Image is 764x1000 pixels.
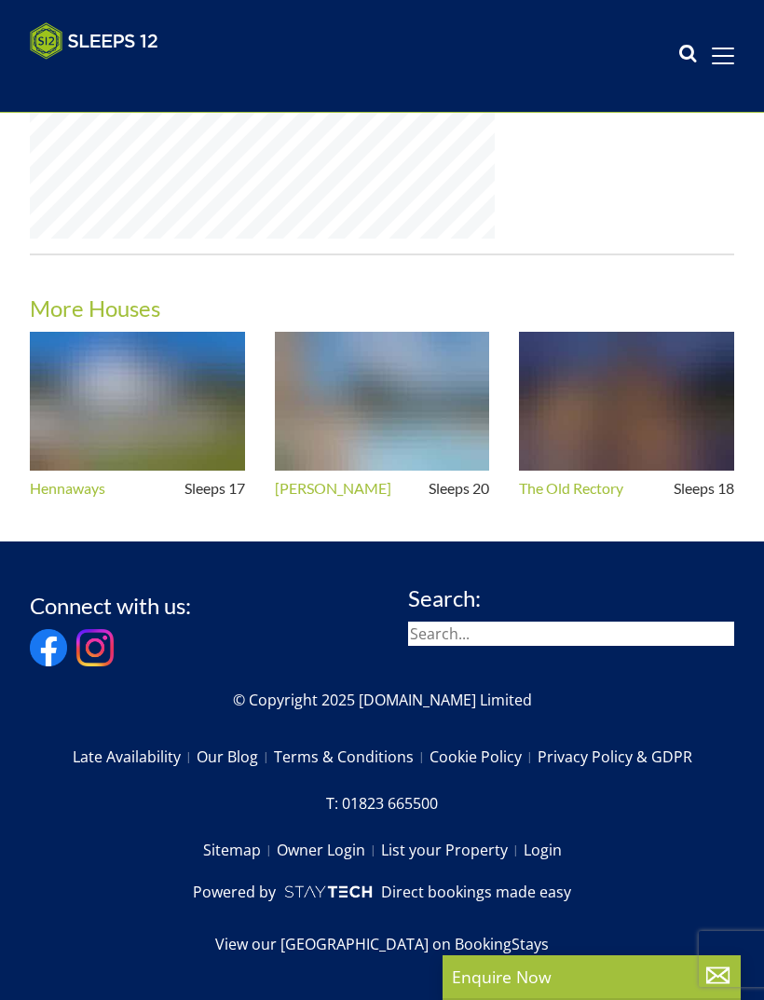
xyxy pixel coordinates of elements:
[519,332,734,471] img: An image of 'The Old Rectory', Somerset
[674,480,734,497] span: Sleeps 18
[30,332,245,471] img: An image of 'Hennaways', Devon
[277,834,381,866] a: Owner Login
[408,586,734,610] h3: Search:
[203,834,277,866] a: Sitemap
[30,689,734,711] p: © Copyright 2025 [DOMAIN_NAME] Limited
[275,332,490,471] img: An image of 'Kennard Hall', Devon
[30,480,105,497] a: Hennaways
[408,622,734,646] input: Search...
[275,480,391,497] a: [PERSON_NAME]
[20,71,216,87] iframe: Customer reviews powered by Trustpilot
[274,741,430,773] a: Terms & Conditions
[538,741,692,773] a: Privacy Policy & GDPR
[197,741,274,773] a: Our Blog
[215,933,549,955] a: View our [GEOGRAPHIC_DATA] on BookingStays
[193,881,570,903] a: Powered byDirect bookings made easy
[326,788,438,819] a: T: 01823 665500
[283,881,373,903] img: scrumpy.png
[429,480,489,497] span: Sleeps 20
[430,741,538,773] a: Cookie Policy
[73,741,197,773] a: Late Availability
[381,834,524,866] a: List your Property
[524,834,562,866] a: Login
[30,594,191,618] h3: Connect with us:
[76,629,114,666] img: Instagram
[452,965,731,989] p: Enquire Now
[30,295,160,322] a: More Houses
[30,22,158,60] img: Sleeps 12
[184,480,245,497] span: Sleeps 17
[30,629,67,666] img: Facebook
[519,480,623,497] a: The Old Rectory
